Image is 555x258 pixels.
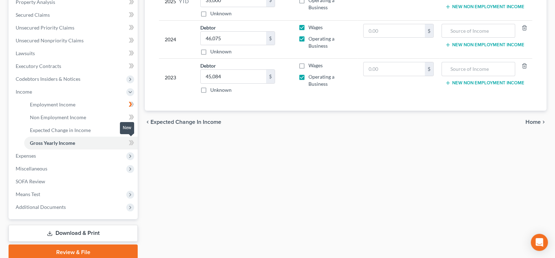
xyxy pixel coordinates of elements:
[10,9,138,21] a: Secured Claims
[145,119,221,125] button: chevron_left Expected Change in Income
[120,122,134,134] div: New
[445,24,512,38] input: Source of Income
[210,86,232,94] label: Unknown
[266,32,275,45] div: $
[525,119,546,125] button: Home chevron_right
[308,74,334,87] span: Operating a Business
[531,234,548,251] div: Open Intercom Messenger
[200,24,216,31] label: Debtor
[425,62,433,76] div: $
[150,119,221,125] span: Expected Change in Income
[445,62,512,76] input: Source of Income
[10,60,138,73] a: Executory Contracts
[24,124,138,137] a: Expected Change in Income
[210,48,232,55] label: Unknown
[16,204,66,210] span: Additional Documents
[201,32,266,45] input: 0.00
[16,165,47,172] span: Miscellaneous
[445,4,524,10] button: New Non Employment Income
[308,62,323,68] span: Wages
[16,63,61,69] span: Executory Contracts
[24,98,138,111] a: Employment Income
[210,10,232,17] label: Unknown
[308,36,334,49] span: Operating a Business
[10,47,138,60] a: Lawsuits
[201,70,266,83] input: 0.00
[445,80,524,86] button: New Non Employment Income
[308,24,323,30] span: Wages
[10,34,138,47] a: Unsecured Nonpriority Claims
[16,153,36,159] span: Expenses
[266,70,275,83] div: $
[541,119,546,125] i: chevron_right
[30,127,91,133] span: Expected Change in Income
[16,191,40,197] span: Means Test
[10,175,138,188] a: SOFA Review
[30,101,75,107] span: Employment Income
[24,137,138,149] a: Gross Yearly Income
[24,111,138,124] a: Non Employment Income
[16,89,32,95] span: Income
[30,140,75,146] span: Gross Yearly Income
[200,62,216,69] label: Debtor
[525,119,541,125] span: Home
[10,21,138,34] a: Unsecured Priority Claims
[16,25,74,31] span: Unsecured Priority Claims
[16,178,45,184] span: SOFA Review
[9,225,138,242] a: Download & Print
[364,24,425,38] input: 0.00
[145,119,150,125] i: chevron_left
[16,37,84,43] span: Unsecured Nonpriority Claims
[16,50,35,56] span: Lawsuits
[165,62,189,94] div: 2023
[165,24,189,56] div: 2024
[445,42,524,48] button: New Non Employment Income
[425,24,433,38] div: $
[16,76,80,82] span: Codebtors Insiders & Notices
[16,12,50,18] span: Secured Claims
[30,114,86,120] span: Non Employment Income
[364,62,425,76] input: 0.00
